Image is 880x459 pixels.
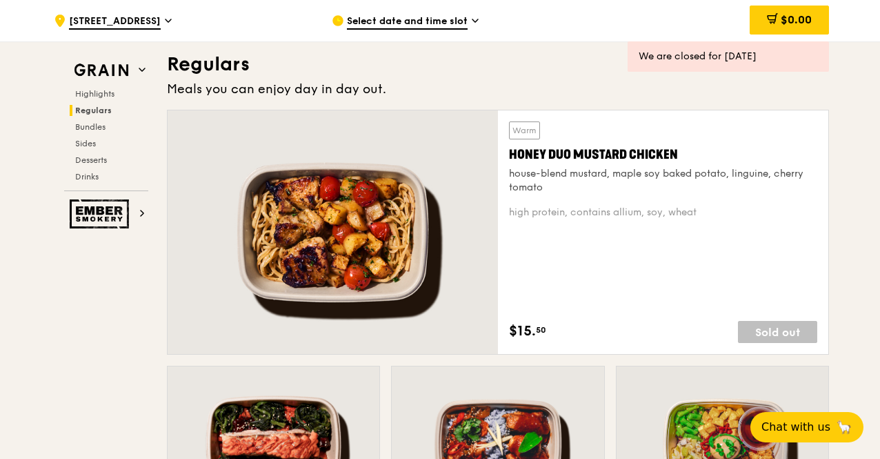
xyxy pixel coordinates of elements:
[75,106,112,115] span: Regulars
[167,52,829,77] h3: Regulars
[781,13,812,26] span: $0.00
[639,50,818,64] div: We are closed for [DATE]
[70,199,133,228] img: Ember Smokery web logo
[69,14,161,30] span: [STREET_ADDRESS]
[509,167,817,195] div: house-blend mustard, maple soy baked potato, linguine, cherry tomato
[750,412,863,442] button: Chat with us🦙
[75,122,106,132] span: Bundles
[75,139,96,148] span: Sides
[738,321,817,343] div: Sold out
[509,321,536,342] span: $15.
[509,121,540,139] div: Warm
[347,14,468,30] span: Select date and time slot
[75,172,99,182] span: Drinks
[536,324,546,335] span: 50
[75,155,107,165] span: Desserts
[75,89,114,99] span: Highlights
[761,419,830,436] span: Chat with us
[167,79,829,99] div: Meals you can enjoy day in day out.
[70,58,133,83] img: Grain web logo
[836,419,852,436] span: 🦙
[509,145,817,164] div: Honey Duo Mustard Chicken
[509,206,817,219] div: high protein, contains allium, soy, wheat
